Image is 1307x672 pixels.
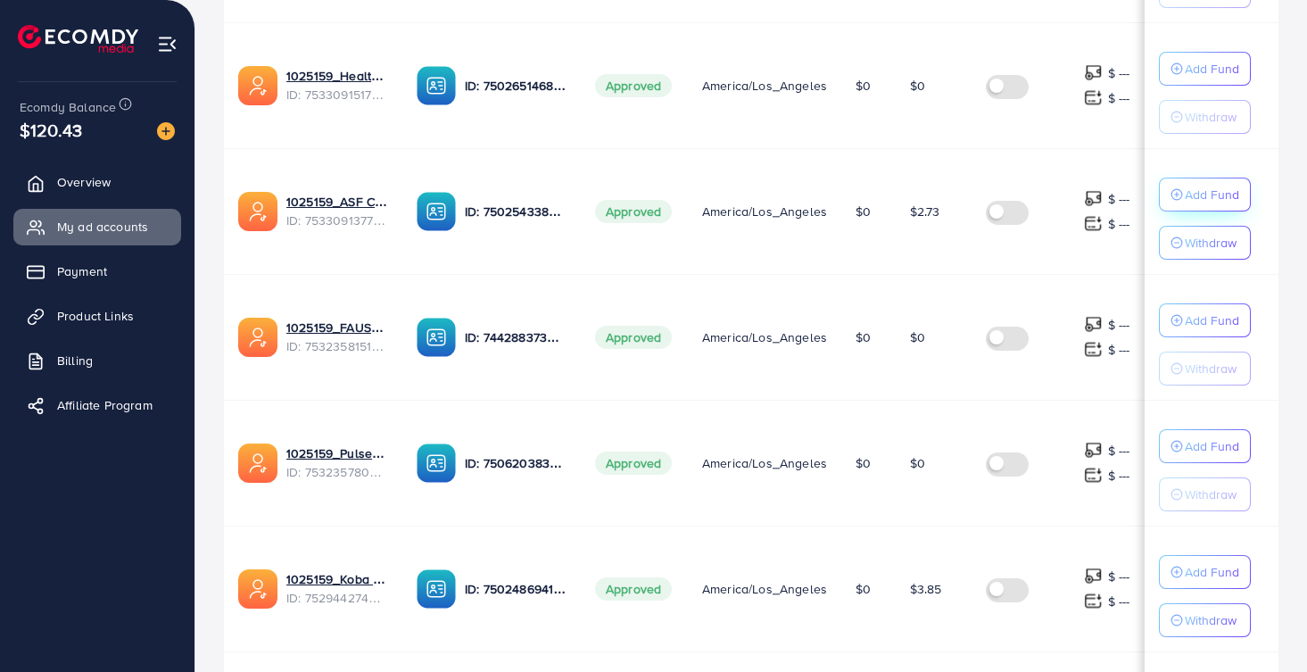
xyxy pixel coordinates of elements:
[157,122,175,140] img: image
[238,318,277,357] img: ic-ads-acc.e4c84228.svg
[20,98,116,116] span: Ecomdy Balance
[57,262,107,280] span: Payment
[1084,466,1103,485] img: top-up amount
[856,454,871,472] span: $0
[238,569,277,609] img: ic-ads-acc.e4c84228.svg
[595,326,672,349] span: Approved
[1159,477,1251,511] button: Withdraw
[1108,566,1130,587] p: $ ---
[1185,232,1237,253] p: Withdraw
[286,444,388,462] a: 1025159_PulseNest Move Hub_1753763732012
[1159,555,1251,589] button: Add Fund
[1159,429,1251,463] button: Add Fund
[1108,591,1130,612] p: $ ---
[1159,100,1251,134] button: Withdraw
[286,319,388,355] div: <span class='underline'>1025159_FAUSTO SEGURA7_1753763812291</span></br>7532358151207763985
[1108,213,1130,235] p: $ ---
[286,67,388,85] a: 1025159_Healthy Vibrant Living_1753934588845
[286,463,388,481] span: ID: 7532357800161394689
[57,307,134,325] span: Product Links
[286,193,388,229] div: <span class='underline'>1025159_ASF Culinary Lab_1753934535137</span></br>7533091377543020561
[286,337,388,355] span: ID: 7532358151207763985
[57,396,153,414] span: Affiliate Program
[1185,310,1239,331] p: Add Fund
[702,328,827,346] span: America/Los_Angeles
[1185,106,1237,128] p: Withdraw
[18,25,138,53] img: logo
[910,454,925,472] span: $0
[1084,340,1103,359] img: top-up amount
[1084,315,1103,334] img: top-up amount
[1084,63,1103,82] img: top-up amount
[1159,226,1251,260] button: Withdraw
[417,192,456,231] img: ic-ba-acc.ded83a64.svg
[1084,441,1103,460] img: top-up amount
[57,352,93,369] span: Billing
[286,570,388,607] div: <span class='underline'>1025159_Koba Sound & Pages_1753085006590</span></br>7529442746999062529
[1159,52,1251,86] button: Add Fund
[910,328,925,346] span: $0
[417,66,456,105] img: ic-ba-acc.ded83a64.svg
[286,570,388,588] a: 1025159_Koba Sound & Pages_1753085006590
[1185,358,1237,379] p: Withdraw
[1108,339,1130,361] p: $ ---
[1084,189,1103,208] img: top-up amount
[57,173,111,191] span: Overview
[1185,561,1239,583] p: Add Fund
[57,218,148,236] span: My ad accounts
[157,34,178,54] img: menu
[238,444,277,483] img: ic-ads-acc.e4c84228.svg
[1108,87,1130,109] p: $ ---
[13,343,181,378] a: Billing
[595,577,672,601] span: Approved
[286,444,388,481] div: <span class='underline'>1025159_PulseNest Move Hub_1753763732012</span></br>7532357800161394689
[417,444,456,483] img: ic-ba-acc.ded83a64.svg
[465,578,567,600] p: ID: 7502486941678829576
[1159,178,1251,212] button: Add Fund
[465,75,567,96] p: ID: 7502651468420317191
[286,212,388,229] span: ID: 7533091377543020561
[1084,214,1103,233] img: top-up amount
[465,452,567,474] p: ID: 7506203838807408641
[1108,314,1130,336] p: $ ---
[1159,603,1251,637] button: Withdraw
[286,86,388,104] span: ID: 7533091517477666817
[13,164,181,200] a: Overview
[1108,188,1130,210] p: $ ---
[595,74,672,97] span: Approved
[856,580,871,598] span: $0
[417,569,456,609] img: ic-ba-acc.ded83a64.svg
[1159,352,1251,386] button: Withdraw
[286,67,388,104] div: <span class='underline'>1025159_Healthy Vibrant Living_1753934588845</span></br>7533091517477666817
[13,209,181,245] a: My ad accounts
[1108,465,1130,486] p: $ ---
[910,77,925,95] span: $0
[702,203,827,220] span: America/Los_Angeles
[286,193,388,211] a: 1025159_ASF Culinary Lab_1753934535137
[702,454,827,472] span: America/Los_Angeles
[417,318,456,357] img: ic-ba-acc.ded83a64.svg
[595,200,672,223] span: Approved
[910,580,942,598] span: $3.85
[1231,592,1294,659] iframe: Chat
[1185,184,1239,205] p: Add Fund
[702,77,827,95] span: America/Los_Angeles
[1108,440,1130,461] p: $ ---
[702,580,827,598] span: America/Los_Angeles
[1185,484,1237,505] p: Withdraw
[1185,436,1239,457] p: Add Fund
[856,328,871,346] span: $0
[20,117,82,143] span: $120.43
[13,298,181,334] a: Product Links
[1159,303,1251,337] button: Add Fund
[910,203,940,220] span: $2.73
[238,192,277,231] img: ic-ads-acc.e4c84228.svg
[238,66,277,105] img: ic-ads-acc.e4c84228.svg
[1084,88,1103,107] img: top-up amount
[465,327,567,348] p: ID: 7442883736774967297
[856,77,871,95] span: $0
[595,452,672,475] span: Approved
[13,387,181,423] a: Affiliate Program
[1185,610,1237,631] p: Withdraw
